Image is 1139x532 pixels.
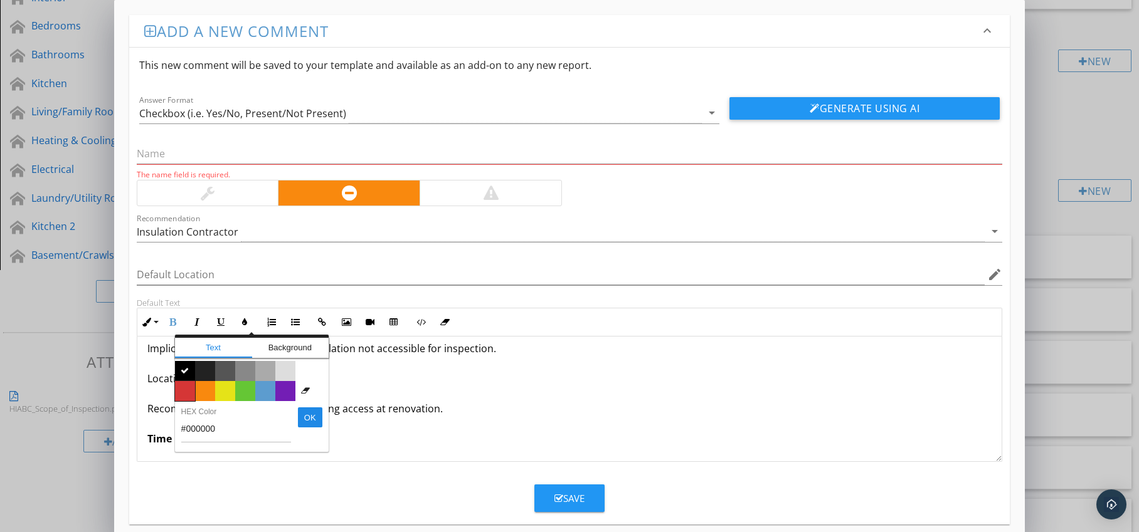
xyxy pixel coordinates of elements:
[147,432,314,446] strong: Time Planning Horizon: Advisory.
[144,23,980,39] h3: Add a new comment
[137,169,1003,180] div: The name field is required.
[409,310,433,334] button: Code View
[252,338,329,358] span: Background
[137,310,161,334] button: Inline Style
[534,484,605,512] button: Save
[987,224,1002,239] i: arrow_drop_down
[137,226,238,237] div: Insulation Contractor
[129,48,1010,83] div: This new comment will be saved to your template and available as an add-on to any new report.
[980,23,995,38] i: keyboard_arrow_down
[334,310,358,334] button: Insert Image (⌘P)
[175,361,195,381] span: 
[175,338,252,358] span: Text
[704,105,719,120] i: arrow_drop_down
[181,407,291,416] label: HEX Color
[729,97,1000,120] button: Generate Using AI
[137,264,985,285] input: Default Location
[987,267,1002,282] i: edit
[147,281,992,446] p: No Attic Access Provided Condition: No visible attic hatch present. Implication(s): Roof structur...
[382,310,406,334] button: Insert Table
[295,381,315,401] span: Clear Formatting
[433,310,457,334] button: Clear Formatting
[137,143,1003,164] input: Name
[554,491,585,506] div: Save
[137,298,1003,308] div: Default Text
[298,407,322,427] button: OK
[358,310,382,334] button: Insert Video
[139,108,346,119] div: Checkbox (i.e. Yes/No, Present/Not Present)
[1096,489,1126,519] div: Open Intercom Messenger
[310,310,334,334] button: Insert Link (⌘K)
[283,310,307,334] button: Unordered List
[181,412,291,442] input: HEX Color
